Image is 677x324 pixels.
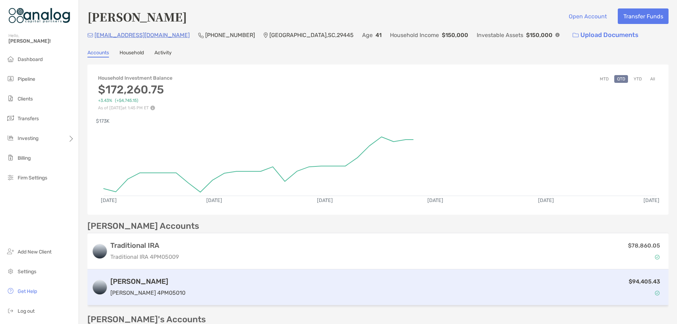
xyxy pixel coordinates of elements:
span: Clients [18,96,33,102]
img: Performance Info [150,105,155,110]
h3: Traditional IRA [110,241,179,250]
img: Info Icon [555,33,560,37]
img: Email Icon [87,33,93,37]
p: $78,860.05 [628,241,660,250]
span: Add New Client [18,249,51,255]
p: Age [362,31,373,39]
h3: $172,260.75 [98,83,172,96]
p: [PERSON_NAME]'s Accounts [87,315,206,324]
img: firm-settings icon [6,173,15,182]
p: $94,405.43 [629,277,660,286]
img: Account Status icon [655,291,660,295]
span: [PERSON_NAME]! [8,38,74,44]
p: $150,000 [526,31,553,39]
text: [DATE] [101,197,117,203]
img: Account Status icon [655,255,660,259]
img: add_new_client icon [6,247,15,256]
span: Pipeline [18,76,35,82]
img: button icon [573,33,579,38]
button: YTD [631,75,645,83]
text: $173K [96,118,110,124]
span: +3.43% [98,98,112,103]
h4: [PERSON_NAME] [87,8,187,25]
p: [PHONE_NUMBER] [205,31,255,39]
h4: Household Investment Balance [98,75,172,81]
span: Investing [18,135,38,141]
img: get-help icon [6,287,15,295]
span: Log out [18,308,35,314]
img: Zoe Logo [8,3,70,28]
img: dashboard icon [6,55,15,63]
p: Investable Assets [477,31,523,39]
p: Traditional IRA 4PM05009 [110,252,179,261]
text: [DATE] [538,197,554,203]
p: [PERSON_NAME] 4PM05010 [110,288,185,297]
img: transfers icon [6,114,15,122]
span: Settings [18,269,36,275]
h3: [PERSON_NAME] [110,277,185,286]
a: Accounts [87,50,109,57]
img: investing icon [6,134,15,142]
span: Get Help [18,288,37,294]
img: logo account [93,244,107,258]
span: Transfers [18,116,39,122]
img: Phone Icon [198,32,204,38]
img: pipeline icon [6,74,15,83]
a: Activity [154,50,172,57]
span: Dashboard [18,56,43,62]
img: Location Icon [263,32,268,38]
a: Household [120,50,144,57]
a: Upload Documents [568,27,643,43]
img: settings icon [6,267,15,275]
p: 41 [376,31,382,39]
p: [GEOGRAPHIC_DATA] , SC , 29445 [269,31,354,39]
text: [DATE] [644,197,659,203]
text: [DATE] [317,197,333,203]
p: [PERSON_NAME] Accounts [87,222,199,231]
p: As of [DATE] at 1:45 PM ET [98,105,172,110]
img: clients icon [6,94,15,103]
button: Transfer Funds [618,8,669,24]
p: $150,000 [442,31,468,39]
span: Billing [18,155,31,161]
img: logo account [93,280,107,294]
text: [DATE] [206,197,222,203]
img: billing icon [6,153,15,162]
p: [EMAIL_ADDRESS][DOMAIN_NAME] [94,31,190,39]
button: MTD [597,75,611,83]
text: [DATE] [427,197,443,203]
span: Firm Settings [18,175,47,181]
span: ( +$4,745.15 ) [115,98,138,103]
button: QTD [614,75,628,83]
button: Open Account [563,8,612,24]
p: Household Income [390,31,439,39]
img: logout icon [6,306,15,315]
button: All [647,75,658,83]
